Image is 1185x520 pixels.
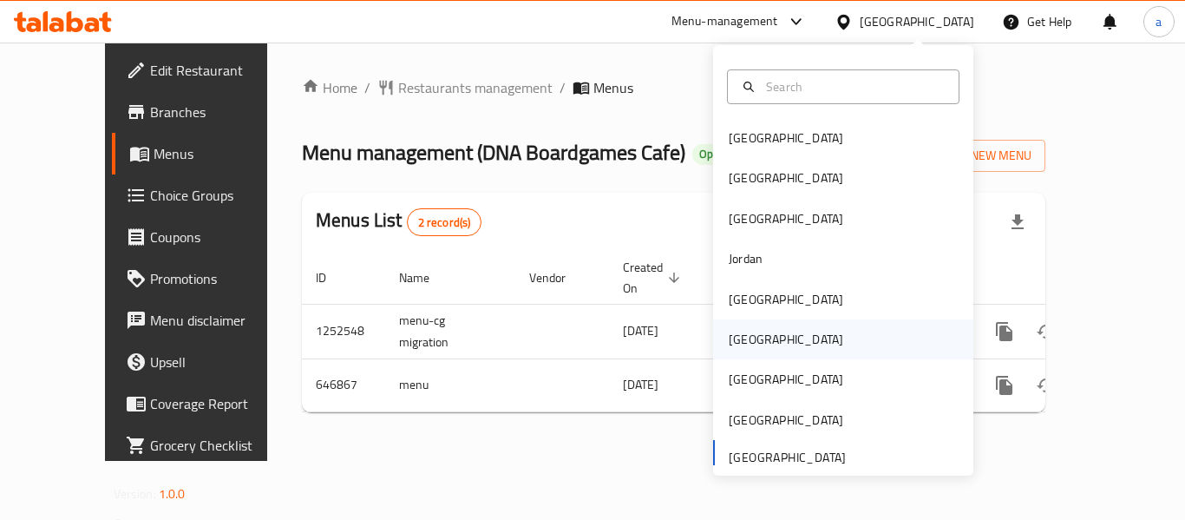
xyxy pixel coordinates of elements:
[385,359,515,411] td: menu
[154,143,289,164] span: Menus
[114,483,156,505] span: Version:
[623,257,685,299] span: Created On
[398,77,553,98] span: Restaurants management
[112,91,303,133] a: Branches
[112,341,303,383] a: Upsell
[984,311,1025,352] button: more
[377,77,553,98] a: Restaurants management
[729,209,843,228] div: [GEOGRAPHIC_DATA]
[692,147,732,161] span: Open
[560,77,566,98] li: /
[302,133,685,172] span: Menu management ( DNA Boardgames Cafe )
[112,174,303,216] a: Choice Groups
[593,77,633,98] span: Menus
[150,352,289,372] span: Upsell
[150,393,289,414] span: Coverage Report
[729,128,843,148] div: [GEOGRAPHIC_DATA]
[1025,311,1067,352] button: Change Status
[159,483,186,505] span: 1.0.0
[316,207,481,236] h2: Menus List
[150,60,289,81] span: Edit Restaurant
[302,77,357,98] a: Home
[408,214,481,231] span: 2 record(s)
[112,383,303,425] a: Coverage Report
[529,267,588,288] span: Vendor
[302,359,385,411] td: 646867
[150,185,289,206] span: Choice Groups
[112,216,303,258] a: Coupons
[150,227,289,247] span: Coupons
[759,77,948,96] input: Search
[399,267,452,288] span: Name
[150,268,289,289] span: Promotions
[1156,12,1162,31] span: a
[997,201,1038,243] div: Export file
[729,168,843,188] div: [GEOGRAPHIC_DATA]
[729,330,843,349] div: [GEOGRAPHIC_DATA]
[984,365,1025,406] button: more
[385,304,515,359] td: menu-cg migration
[623,373,658,396] span: [DATE]
[316,267,349,288] span: ID
[150,435,289,456] span: Grocery Checklist
[302,304,385,359] td: 1252548
[729,370,843,389] div: [GEOGRAPHIC_DATA]
[407,208,482,236] div: Total records count
[112,299,303,341] a: Menu disclaimer
[860,12,974,31] div: [GEOGRAPHIC_DATA]
[925,145,1031,167] span: Add New Menu
[150,102,289,122] span: Branches
[150,310,289,331] span: Menu disclaimer
[671,11,778,32] div: Menu-management
[112,49,303,91] a: Edit Restaurant
[302,77,1045,98] nav: breadcrumb
[112,133,303,174] a: Menus
[1025,365,1067,406] button: Change Status
[729,411,843,430] div: [GEOGRAPHIC_DATA]
[692,144,732,165] div: Open
[112,425,303,466] a: Grocery Checklist
[364,77,370,98] li: /
[623,319,658,342] span: [DATE]
[729,249,763,268] div: Jordan
[112,258,303,299] a: Promotions
[911,140,1045,172] button: Add New Menu
[729,290,843,309] div: [GEOGRAPHIC_DATA]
